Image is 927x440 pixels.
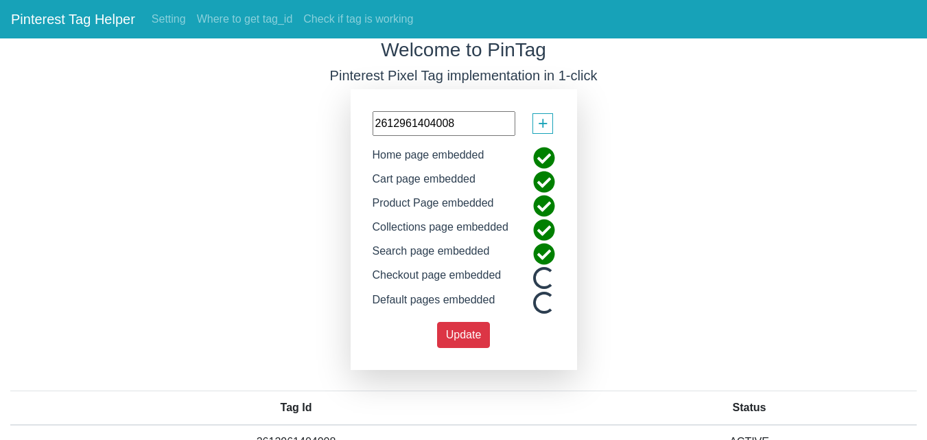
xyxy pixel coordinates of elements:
th: Status [582,391,917,425]
div: Search page embedded [362,243,500,267]
a: Pinterest Tag Helper [11,5,135,33]
div: Checkout page embedded [362,267,512,292]
div: Product Page embedded [362,195,504,219]
th: Tag Id [10,391,582,425]
a: Check if tag is working [298,5,419,33]
a: Where to get tag_id [191,5,298,33]
a: Setting [146,5,191,33]
div: Cart page embedded [362,171,486,195]
div: Collections page embedded [362,219,519,243]
span: + [538,111,548,137]
input: paste your tag id here [373,111,515,136]
div: Home page embedded [362,147,495,171]
button: Update [437,322,491,348]
span: Update [446,329,482,340]
div: Default pages embedded [362,292,506,316]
